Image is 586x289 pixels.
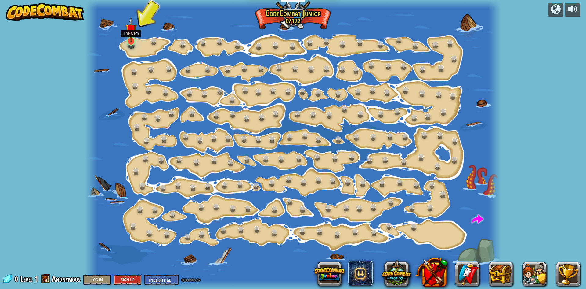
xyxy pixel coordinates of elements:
button: Adjust volume [565,3,580,17]
button: Sign Up [114,275,141,285]
img: level-banner-unstarted.png [125,17,136,42]
span: 1 [35,274,38,284]
span: Level [20,274,33,284]
img: CodeCombat - Learn how to code by playing a game [6,3,84,21]
span: 0 [15,274,20,284]
span: Anonymous [52,274,80,284]
button: Campaigns [548,3,563,17]
button: Log In [83,275,111,285]
span: beta levels on [182,277,200,283]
